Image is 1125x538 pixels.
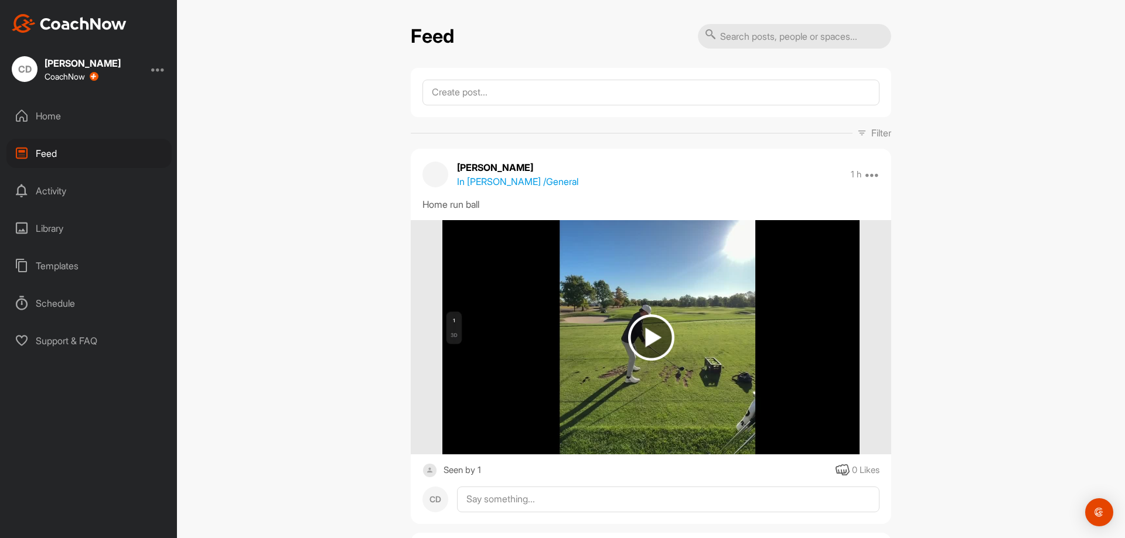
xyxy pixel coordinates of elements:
[6,214,172,243] div: Library
[6,101,172,131] div: Home
[45,59,121,68] div: [PERSON_NAME]
[45,72,98,81] div: CoachNow
[12,14,127,33] img: CoachNow
[698,24,891,49] input: Search posts, people or spaces...
[6,176,172,205] div: Activity
[852,464,879,477] div: 0 Likes
[422,197,879,211] div: Home run ball
[6,326,172,355] div: Support & FAQ
[12,56,37,82] div: CD
[871,126,891,140] p: Filter
[1085,498,1113,526] div: Open Intercom Messenger
[6,289,172,318] div: Schedule
[6,139,172,168] div: Feed
[444,463,481,478] div: Seen by 1
[422,486,448,512] div: CD
[457,160,578,174] p: [PERSON_NAME]
[422,463,437,478] img: square_default-ef6cabf814de5a2bf16c804365e32c732080f9872bdf737d349900a9daf73cf9.png
[851,169,861,180] p: 1 h
[628,314,674,361] img: play
[6,251,172,280] div: Templates
[442,220,859,454] img: media
[411,25,454,48] h2: Feed
[457,174,578,189] p: In [PERSON_NAME] / General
